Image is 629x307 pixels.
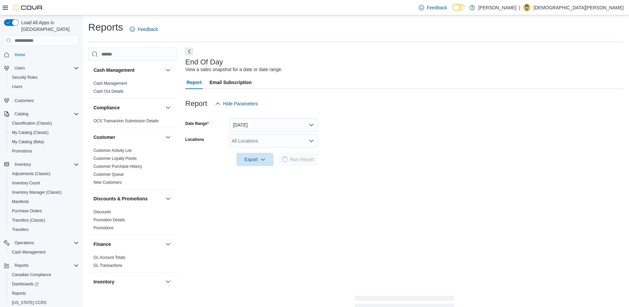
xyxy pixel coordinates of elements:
[9,119,55,127] a: Classification (Classic)
[9,179,43,187] a: Inventory Count
[229,118,318,132] button: [DATE]
[164,195,172,203] button: Discounts & Promotions
[94,218,125,222] a: Promotion Details
[7,147,82,156] button: Promotions
[88,79,177,98] div: Cash Management
[12,281,38,287] span: Dashboards
[12,227,29,232] span: Transfers
[12,261,31,269] button: Reports
[9,188,79,196] span: Inventory Manager (Classic)
[12,171,50,176] span: Adjustments (Classic)
[1,50,82,59] button: Home
[1,261,82,270] button: Reports
[164,66,172,74] button: Cash Management
[9,299,79,307] span: Washington CCRS
[94,119,159,123] a: OCS Transaction Submission Details
[9,226,79,234] span: Transfers
[9,129,79,137] span: My Catalog (Classic)
[13,4,43,11] img: Cova
[94,180,122,185] a: New Customers
[1,95,82,105] button: Customers
[12,51,79,59] span: Home
[12,149,32,154] span: Promotions
[94,263,122,268] span: GL Transactions
[9,299,49,307] a: [US_STATE] CCRS
[94,134,115,141] h3: Customer
[94,255,125,260] span: GL Account Totals
[523,4,531,12] div: Christian Brown
[9,179,79,187] span: Inventory Count
[94,195,148,202] h3: Discounts & Promotions
[9,188,64,196] a: Inventory Manager (Classic)
[94,241,111,248] h3: Finance
[1,63,82,73] button: Users
[12,160,33,168] button: Inventory
[9,271,54,279] a: Canadian Compliance
[9,216,48,224] a: Transfers (Classic)
[9,280,79,288] span: Dashboards
[94,164,142,169] a: Customer Purchase History
[185,121,209,126] label: Date Range
[309,138,314,144] button: Open list of options
[9,271,79,279] span: Canadian Compliance
[452,4,466,11] input: Dark Mode
[185,100,207,108] h3: Report
[94,81,127,86] span: Cash Management
[210,76,252,89] span: Email Subscription
[12,272,51,277] span: Canadian Compliance
[185,58,223,66] h3: End Of Day
[12,180,40,186] span: Inventory Count
[9,73,40,81] a: Security Roles
[94,148,132,153] a: Customer Activity List
[7,289,82,298] button: Reports
[94,104,163,111] button: Compliance
[223,100,258,107] span: Hide Parameters
[12,75,37,80] span: Security Roles
[94,172,124,177] a: Customer Queue
[1,238,82,248] button: Operations
[164,278,172,286] button: Inventory
[9,207,79,215] span: Purchase Orders
[9,216,79,224] span: Transfers (Classic)
[9,248,48,256] a: Cash Management
[12,300,46,305] span: [US_STATE] CCRS
[240,153,270,166] span: Export
[138,26,158,33] span: Feedback
[12,84,22,89] span: Users
[15,240,34,246] span: Operations
[94,104,120,111] h3: Compliance
[12,160,79,168] span: Inventory
[9,198,31,206] a: Manifests
[88,208,177,235] div: Discounts & Promotions
[15,52,25,57] span: Home
[94,278,114,285] h3: Inventory
[12,110,79,118] span: Catalog
[88,147,177,189] div: Customer
[15,162,31,167] span: Inventory
[7,119,82,128] button: Classification (Classic)
[164,240,172,248] button: Finance
[12,110,31,118] button: Catalog
[94,156,137,161] a: Customer Loyalty Points
[94,134,163,141] button: Customer
[15,98,34,103] span: Customers
[94,255,125,260] a: GL Account Totals
[9,248,79,256] span: Cash Management
[7,128,82,137] button: My Catalog (Classic)
[94,195,163,202] button: Discounts & Promotions
[187,76,202,89] span: Report
[9,73,79,81] span: Security Roles
[94,180,122,185] span: New Customers
[12,96,79,104] span: Customers
[7,279,82,289] a: Dashboards
[9,138,47,146] a: My Catalog (Beta)
[94,225,114,231] span: Promotions
[7,225,82,234] button: Transfers
[12,51,28,59] a: Home
[19,19,79,33] span: Load All Apps in [GEOGRAPHIC_DATA]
